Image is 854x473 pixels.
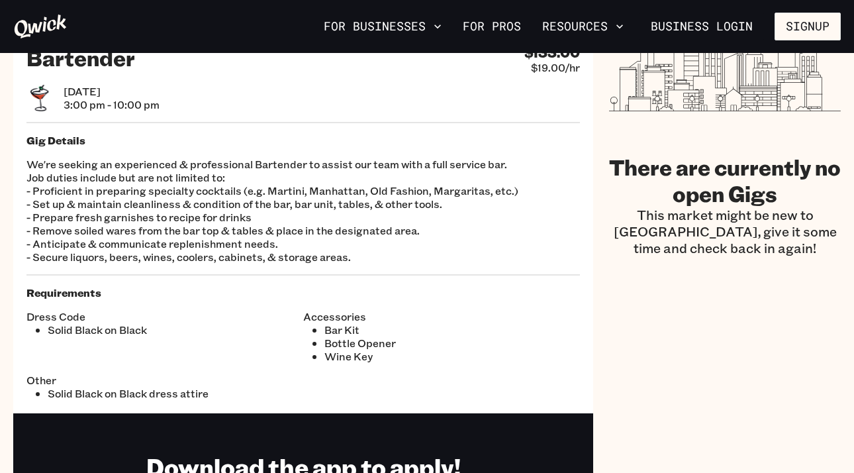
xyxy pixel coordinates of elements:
[318,15,447,38] button: For Businesses
[64,98,160,111] span: 3:00 pm - 10:00 pm
[48,387,303,400] li: Solid Black on Black dress attire
[26,374,303,387] span: Other
[26,310,303,323] span: Dress Code
[775,13,841,40] button: Signup
[457,15,526,38] a: For Pros
[609,207,841,256] p: This market might be new to [GEOGRAPHIC_DATA], give it some time and check back in again!
[26,44,135,71] h2: Bartender
[26,286,580,299] h5: Requirements
[324,337,580,350] li: Bottle Opener
[64,85,160,98] span: [DATE]
[324,350,580,363] li: Wine Key
[324,323,580,337] li: Bar Kit
[303,310,580,323] span: Accessories
[537,15,629,38] button: Resources
[26,134,580,147] h5: Gig Details
[48,323,303,337] li: Solid Black on Black
[26,158,580,264] p: We're seeking an experienced & professional Bartender to assist our team with a full service bar....
[531,61,580,74] span: $19.00/hr
[640,13,764,40] a: Business Login
[609,154,841,207] h2: There are currently no open Gigs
